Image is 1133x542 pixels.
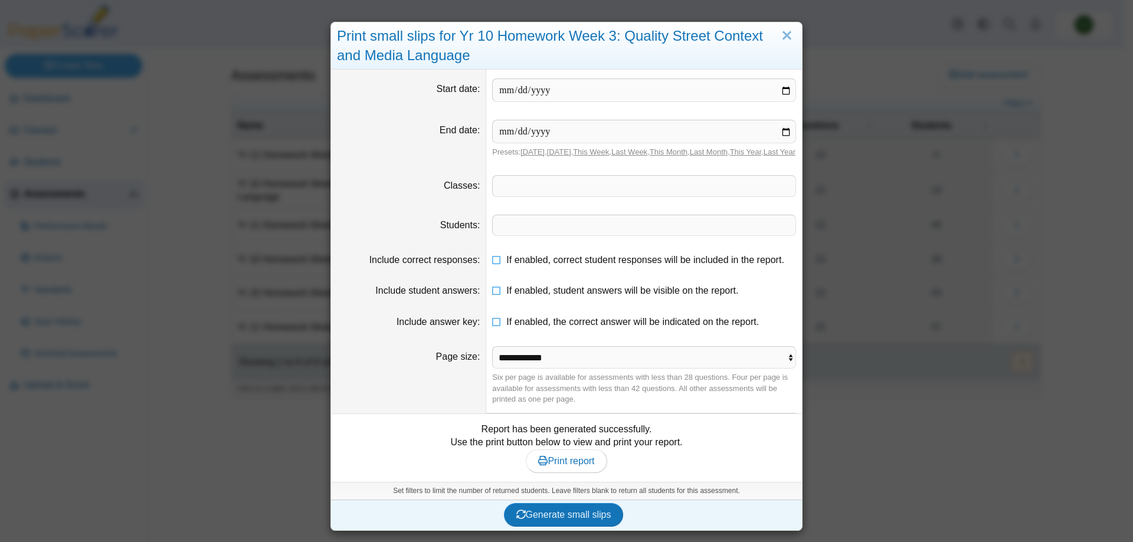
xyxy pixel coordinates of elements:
[764,147,795,156] a: Last Year
[520,147,545,156] a: [DATE]
[526,449,607,473] a: Print report
[331,22,802,70] div: Print small slips for Yr 10 Homework Week 3: Quality Street Context and Media Language
[492,372,796,405] div: Six per page is available for assessments with less than 28 questions. Four per page is available...
[611,147,647,156] a: Last Week
[516,510,611,520] span: Generate small slips
[437,84,480,94] label: Start date
[690,147,728,156] a: Last Month
[436,352,480,362] label: Page size
[506,285,738,295] span: If enabled, student answers will be visible on the report.
[440,220,480,230] label: Students
[492,175,796,196] tags: ​
[506,317,759,327] span: If enabled, the correct answer will be indicated on the report.
[375,285,480,295] label: Include student answers
[538,456,594,466] span: Print report
[504,503,624,527] button: Generate small slips
[650,147,687,156] a: This Month
[573,147,609,156] a: This Week
[331,482,802,500] div: Set filters to limit the number of returned students. Leave filters blank to return all students ...
[778,26,796,46] a: Close
[369,255,480,265] label: Include correct responses
[492,147,796,157] div: Presets: , , , , , , ,
[444,180,480,190] label: Classes
[440,125,480,135] label: End date
[397,317,480,327] label: Include answer key
[547,147,571,156] a: [DATE]
[506,255,784,265] span: If enabled, correct student responses will be included in the report.
[730,147,762,156] a: This Year
[492,215,796,236] tags: ​
[337,423,796,473] div: Report has been generated successfully. Use the print button below to view and print your report.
